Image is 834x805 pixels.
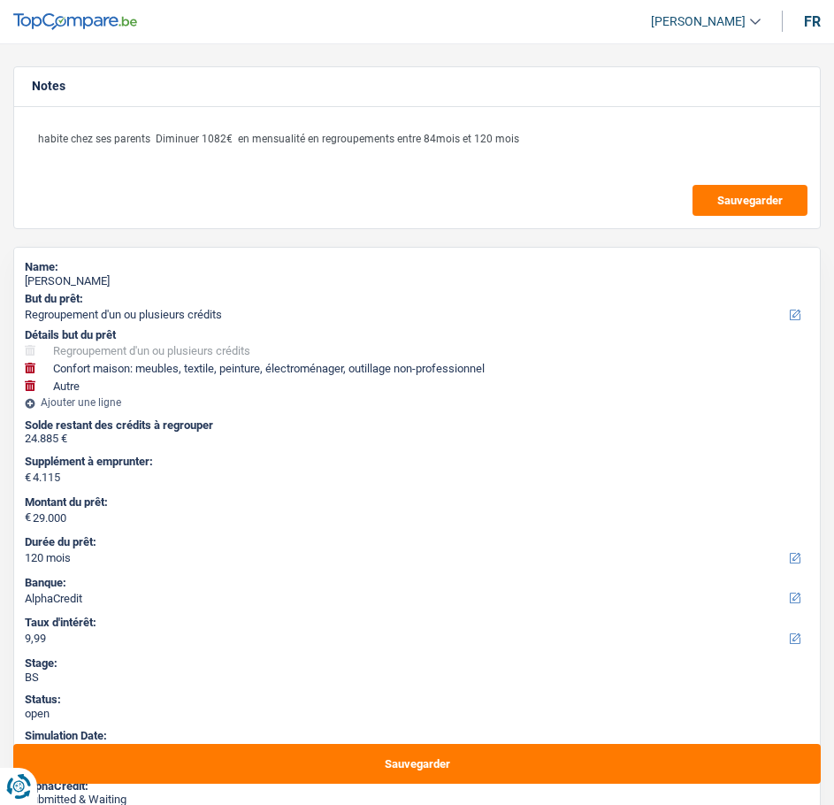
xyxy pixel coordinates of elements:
[25,576,806,590] label: Banque:
[25,510,31,525] span: €
[804,13,821,30] div: fr
[637,7,761,36] a: [PERSON_NAME]
[25,616,806,630] label: Taux d'intérêt:
[25,495,806,510] label: Montant du prêt:
[25,328,809,342] div: Détails but du prêt
[717,195,783,206] span: Sauvegarder
[25,729,809,743] div: Simulation Date:
[13,744,821,784] button: Sauvegarder
[25,432,809,446] div: 24.885 €
[25,656,809,671] div: Stage:
[25,292,806,306] label: But du prêt:
[25,743,809,757] div: [DATE]
[25,260,809,274] div: Name:
[25,535,806,549] label: Durée du prêt:
[25,396,809,409] div: Ajouter une ligne
[25,418,809,433] div: Solde restant des crédits à regrouper
[25,707,809,721] div: open
[25,693,809,707] div: Status:
[651,14,746,29] span: [PERSON_NAME]
[25,471,31,485] span: €
[13,13,137,31] img: TopCompare Logo
[692,185,807,216] button: Sauvegarder
[25,779,809,793] div: AlphaCredit:
[25,671,809,685] div: BS
[25,274,809,288] div: [PERSON_NAME]
[25,455,806,469] label: Supplément à emprunter:
[32,79,802,94] h5: Notes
